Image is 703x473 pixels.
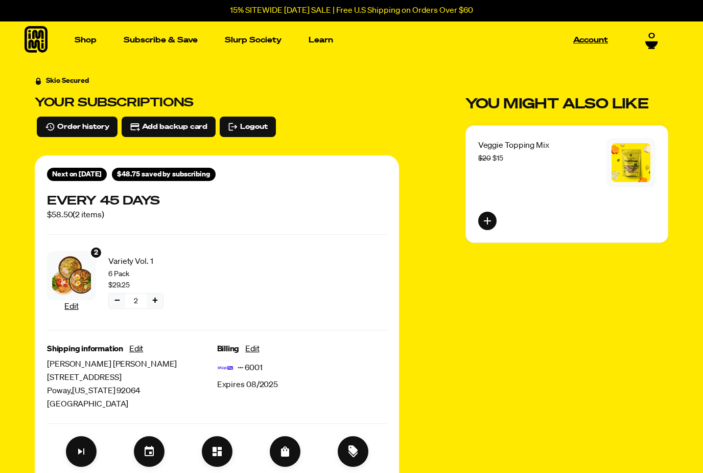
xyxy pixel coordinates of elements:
span: Billing [217,343,240,356]
span: Shipping information [47,343,123,356]
button: Order Now [270,436,300,467]
button: Add backup card [122,117,216,137]
div: Skio Secured [46,75,89,86]
span: Veggie Topping Mix [478,142,549,150]
a: 0 [645,32,658,49]
span: Poway , [US_STATE] 92064 [47,385,217,398]
a: Account [569,32,612,48]
h3: Every 45 days [47,193,160,209]
h3: Your subscriptions [35,95,399,110]
s: $20 [478,155,491,162]
button: Edit products [202,436,232,467]
button: Edit [245,343,259,356]
button: Set your next order date [134,436,165,467]
nav: Main navigation [71,21,612,59]
button: Order history [37,117,118,137]
img: svg%3E [217,360,233,376]
button: Apply discount [338,436,368,467]
a: Skio Secured [35,75,89,95]
span: $58.50 ( 2 items ) [47,209,160,222]
span: 2 [94,247,98,258]
button: Skip subscription [66,436,97,467]
div: Subscription product: Variety Vol. 1 [47,247,209,318]
span: 2 [134,296,138,307]
span: [PERSON_NAME] [PERSON_NAME] [47,358,217,371]
button: Edit [129,343,143,356]
span: $48.75 saved by subscribing [117,169,210,180]
div: Shipment 2025-10-03T07:00:00+00:00 [47,168,107,181]
span: Logout [240,121,267,132]
span: Oct 3, 2025 (America/Los_Angeles) [79,171,101,178]
a: Learn [304,32,337,48]
span: 0 [648,32,655,41]
h2: You might also want to add a one time order to your subscription. [465,96,649,113]
span: Order history [57,121,109,132]
span: [GEOGRAPHIC_DATA] [47,398,217,411]
span: ···· 6001 [238,362,263,375]
svg: Security [35,78,42,85]
button: Logout [220,117,275,137]
a: Shop [71,32,101,48]
span: $15 [478,155,503,162]
a: Subscribe & Save [120,32,202,48]
span: $29.25 [108,280,130,291]
button: Decrease quantity [109,294,125,308]
span: Add backup card [142,121,208,132]
span: 6 Pack [108,268,209,280]
p: 15% SITEWIDE [DATE] SALE | Free U.S Shipping on Orders Over $60 [230,6,473,15]
a: Slurp Society [221,32,286,48]
img: Veggie Topping Mix [612,143,650,182]
span: [STREET_ADDRESS] [47,371,217,385]
div: 2 units of item: Variety Vol. 1 [90,246,102,259]
span: Next on [52,171,102,178]
div: Subscription for 2 items with cost $58.50. Renews Every 45 days [47,193,387,222]
span: Expires 08/2025 [217,378,278,392]
img: Variety Vol. 1 [52,256,91,295]
button: Increase quantity [147,294,163,308]
button: Edit [64,300,78,313]
span: Variety Vol. 1 [108,255,209,268]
